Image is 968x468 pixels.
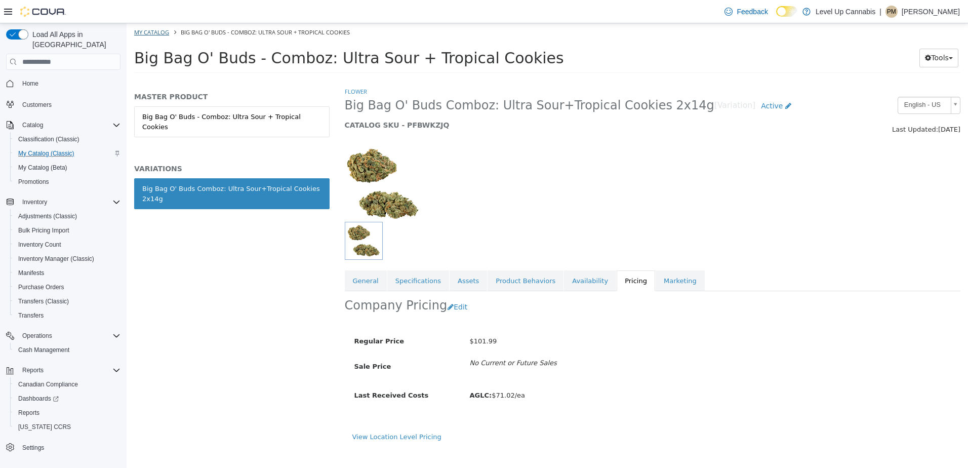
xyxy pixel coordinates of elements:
span: Customers [18,98,120,110]
span: Home [22,80,38,88]
span: Big Bag O' Buds - Comboz: Ultra Sour + Tropical Cookies [54,5,223,13]
button: Cash Management [10,343,125,357]
small: [Variation] [588,79,629,87]
span: Bulk Pricing Import [18,226,69,235]
span: Reports [18,364,120,376]
span: $101.99 [343,314,370,322]
a: Adjustments (Classic) [14,210,81,222]
span: Promotions [18,178,49,186]
span: Transfers [18,311,44,320]
a: Canadian Compliance [14,378,82,391]
span: Dashboards [14,393,120,405]
button: Home [2,76,125,91]
a: General [218,247,260,268]
input: Dark Mode [776,6,797,17]
span: Inventory Count [18,241,61,249]
span: Cash Management [14,344,120,356]
span: Home [18,77,120,90]
button: Operations [18,330,56,342]
span: Transfers (Classic) [14,295,120,307]
span: Last Received Costs [228,368,302,376]
span: $71.02/ea [343,368,398,376]
button: Bulk Pricing Import [10,223,125,238]
a: My Catalog [8,5,43,13]
a: Promotions [14,176,53,188]
a: Cash Management [14,344,73,356]
button: Operations [2,329,125,343]
button: Classification (Classic) [10,132,125,146]
a: Manifests [14,267,48,279]
span: Operations [18,330,120,342]
button: Manifests [10,266,125,280]
button: Edit [320,275,346,293]
span: My Catalog (Classic) [18,149,74,158]
span: Purchase Orders [14,281,120,293]
span: Inventory Manager (Classic) [14,253,120,265]
div: Big Bag O' Buds Comboz: Ultra Sour+Tropical Cookies 2x14g [16,161,195,180]
button: Inventory [2,195,125,209]
button: Settings [2,440,125,455]
span: Manifests [14,267,120,279]
span: [US_STATE] CCRS [18,423,71,431]
span: Customers [22,101,52,109]
a: Reports [14,407,44,419]
h5: CATALOG SKU - PFBWKZJQ [218,97,676,106]
a: Pricing [490,247,529,268]
button: Catalog [18,119,47,131]
span: Manifests [18,269,44,277]
span: Load All Apps in [GEOGRAPHIC_DATA] [28,29,120,50]
i: No Current or Future Sales [343,336,430,343]
span: English - US [772,74,820,90]
a: View Location Level Pricing [226,410,315,417]
span: PM [887,6,896,18]
p: [PERSON_NAME] [902,6,960,18]
a: Feedback [720,2,772,22]
button: Transfers [10,308,125,323]
a: Transfers [14,309,48,322]
span: Bulk Pricing Import [14,224,120,237]
span: Operations [22,332,52,340]
span: Active [634,79,656,87]
span: Catalog [18,119,120,131]
a: Inventory Count [14,239,65,251]
span: [DATE] [812,102,834,110]
button: Reports [2,363,125,377]
p: | [879,6,881,18]
h5: VARIATIONS [8,141,203,150]
span: Feedback [737,7,768,17]
button: Promotions [10,175,125,189]
a: Classification (Classic) [14,133,84,145]
button: My Catalog (Classic) [10,146,125,161]
button: Tools [793,25,832,44]
a: Availability [437,247,490,268]
a: Inventory Manager (Classic) [14,253,98,265]
span: Regular Price [228,314,277,322]
span: Washington CCRS [14,421,120,433]
span: Big Bag O' Buds Comboz: Ultra Sour+Tropical Cookies 2x14g [218,74,588,90]
a: Home [18,77,43,90]
span: Cash Management [18,346,69,354]
span: My Catalog (Beta) [14,162,120,174]
a: Bulk Pricing Import [14,224,73,237]
a: Assets [323,247,360,268]
a: Settings [18,442,48,454]
span: Big Bag O' Buds - Comboz: Ultra Sour + Tropical Cookies [8,26,437,44]
span: My Catalog (Classic) [14,147,120,160]
button: Inventory Manager (Classic) [10,252,125,266]
button: Inventory Count [10,238,125,252]
button: [US_STATE] CCRS [10,420,125,434]
a: Flower [218,64,240,72]
span: Inventory Count [14,239,120,251]
button: Adjustments (Classic) [10,209,125,223]
button: Reports [10,406,125,420]
button: Customers [2,97,125,111]
h5: MASTER PRODUCT [8,69,203,78]
a: Transfers (Classic) [14,295,73,307]
span: Adjustments (Classic) [14,210,120,222]
a: English - US [771,73,834,91]
span: Settings [22,444,44,452]
span: Dashboards [18,395,59,403]
a: [US_STATE] CCRS [14,421,75,433]
span: Inventory [22,198,47,206]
